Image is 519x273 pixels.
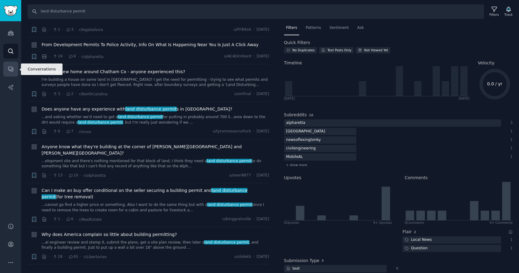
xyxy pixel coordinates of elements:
span: · [62,26,63,33]
span: Patterns [306,25,321,31]
span: r/NorthCarolina [79,92,107,96]
h2: Submission Type [284,258,320,264]
h2: Quick Filters [284,39,310,46]
span: u/onFinal [234,91,251,97]
div: Question [402,245,430,252]
span: 3 [66,27,73,32]
span: · [253,254,254,260]
span: r/Libertarian [84,255,107,259]
span: · [253,217,254,222]
span: land disturbance permit [77,120,123,125]
a: ...al engineer review and stamp it, submit the plans, get a site plan review, then later aland di... [42,240,269,251]
span: r/alpharetta [81,55,103,59]
span: · [76,26,77,33]
div: text [284,265,302,272]
span: land disturbance permit [117,115,163,119]
span: Filters [286,25,297,31]
span: Velocity [478,60,494,66]
span: [DATE] [256,173,269,178]
img: GummySearch logo [4,5,18,16]
div: alpharetta [284,119,307,127]
div: 1 [507,237,513,243]
span: · [62,216,63,223]
div: civilengineering [284,145,318,152]
span: 7 [66,129,73,134]
a: Why does America complain so little about building permitting? [42,231,177,238]
div: No Duplicates [293,48,315,52]
span: u/slidekb [234,254,251,260]
span: 2 [66,91,73,97]
div: 0 Upvote s [284,220,299,225]
span: · [49,26,50,33]
span: · [49,128,50,135]
span: 10 [68,173,78,178]
a: Can I make an buy offer conditional on the seller securing a building permit andland disturbance ... [42,187,269,200]
div: 1 [507,137,513,143]
span: 19 [53,54,63,59]
span: 13 [53,173,63,178]
span: · [253,173,254,178]
span: Can I make an buy offer conditional on the seller securing a building permit and (for tree removal) [42,187,269,200]
div: [DATE] [284,96,295,101]
span: + show more [286,163,307,167]
div: Track [504,12,513,17]
span: 65 [68,254,78,260]
span: · [49,254,50,260]
span: 1 [53,217,60,222]
h2: Subreddits [284,112,307,118]
span: u/sean8877 [229,173,251,178]
span: · [253,91,254,97]
a: ...and asking whether we'd need to get aland disturbance permitfor putting in probably around 700... [42,114,269,125]
span: [DATE] [256,217,269,222]
span: · [80,172,82,179]
div: 1 [507,246,513,251]
a: Anyone know what they're building at the corner of [PERSON_NAME][GEOGRAPHIC_DATA] and [PERSON_NAM... [42,144,269,156]
span: 1 [53,27,60,32]
div: Local News [402,236,434,244]
span: 8 [68,54,76,59]
div: 0 Comment s [405,220,424,225]
span: · [49,53,50,60]
span: · [76,216,77,223]
a: ...cannot go find a higher price or something. Also I want to do the same thing but with aland di... [42,202,269,213]
div: [DATE] [459,96,470,101]
span: · [49,172,50,179]
div: Not Viewed Yet [364,48,388,52]
span: · [65,53,66,60]
span: 3 [321,259,324,262]
span: 6 [66,217,73,222]
span: Does anyone have any experience with s in [GEOGRAPHIC_DATA]? [42,106,232,112]
span: · [62,91,63,97]
h2: Upvotes [284,175,301,181]
span: land disturbance permit [125,107,177,111]
text: 0.0 / yr [487,81,502,86]
span: u/FFB4o4 [234,27,251,32]
a: ...elopment site and there's nothing mentioned for that block of land, I think they need aland di... [42,159,269,169]
input: Search Keyword [28,4,484,19]
div: 1 [507,129,513,134]
span: · [80,254,82,260]
span: r/legaladvice [79,28,103,32]
span: Timeline [284,60,302,66]
h2: Flair [402,229,412,235]
span: r/nova [79,130,91,134]
button: Track [502,5,515,18]
span: Ask [357,25,364,31]
span: · [76,128,77,135]
span: · [49,91,50,97]
span: 6 [53,129,60,134]
span: · [49,216,50,223]
span: [DATE] [256,27,269,32]
span: · [78,53,79,60]
div: 1 [507,146,513,151]
span: Sentiment [330,25,349,31]
a: Building new home around Chatham Co - anyone experienced this? [42,69,185,75]
span: r/RealEstate [79,217,101,222]
span: u/ACADrinkard [224,54,251,59]
div: 9 [393,266,399,271]
h2: Comments [405,175,428,181]
div: MobileAL [284,153,305,161]
span: · [62,128,63,135]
